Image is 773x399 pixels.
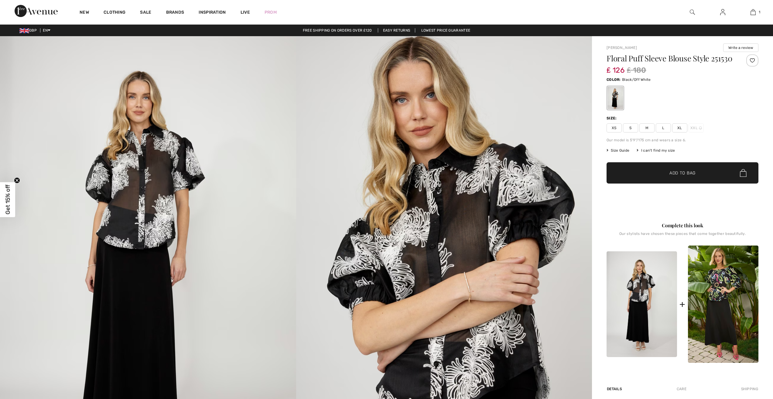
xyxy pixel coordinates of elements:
[740,169,747,177] img: Bag.svg
[669,170,696,176] span: Add to Bag
[607,137,758,143] div: Our model is 5'9"/175 cm and wears a size 6.
[19,28,39,33] span: GBP
[607,162,758,184] button: Add to Bag
[607,87,623,109] div: Black/Off White
[607,46,637,50] a: [PERSON_NAME]
[622,77,651,82] span: Black/Off White
[265,9,277,15] a: Prom
[43,28,50,33] span: EN
[607,77,621,82] span: Color:
[679,298,685,311] div: +
[15,5,58,17] img: 1ère Avenue
[19,28,29,33] img: UK Pound
[672,384,692,394] div: Care
[607,222,758,229] div: Complete this look
[607,115,618,121] div: Size:
[607,60,624,74] span: ₤ 126
[689,123,704,132] span: XXL
[378,28,416,33] a: Easy Returns
[607,148,629,153] span: Size Guide
[723,43,758,52] button: Write a review
[656,123,671,132] span: L
[699,126,702,129] img: ring-m.svg
[738,9,768,16] a: 1
[688,246,758,363] img: High-Waist A-Line Skirt Style 256016
[199,10,226,16] span: Inspiration
[298,28,377,33] a: Free shipping on orders over ₤120
[166,10,184,16] a: Brands
[607,232,758,241] div: Our stylists have chosen these pieces that come together beautifully.
[690,9,695,16] img: search the website
[740,384,758,394] div: Shipping
[14,177,20,183] button: Close teaser
[104,10,125,16] a: Clothing
[140,10,151,16] a: Sale
[607,384,624,394] div: Details
[639,123,655,132] span: M
[416,28,475,33] a: Lowest Price Guarantee
[4,185,11,215] span: Get 15% off
[637,148,675,153] div: I can't find my size
[627,65,646,76] span: ₤ 180
[623,123,638,132] span: S
[607,123,622,132] span: XS
[607,251,677,357] img: Floral Puff Sleeve Blouse Style 251530
[715,9,730,16] a: Sign In
[241,9,250,15] a: Live
[80,10,89,16] a: New
[672,123,687,132] span: XL
[759,9,760,15] span: 1
[720,9,725,16] img: My Info
[751,9,756,16] img: My Bag
[607,54,733,62] h1: Floral Puff Sleeve Blouse Style 251530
